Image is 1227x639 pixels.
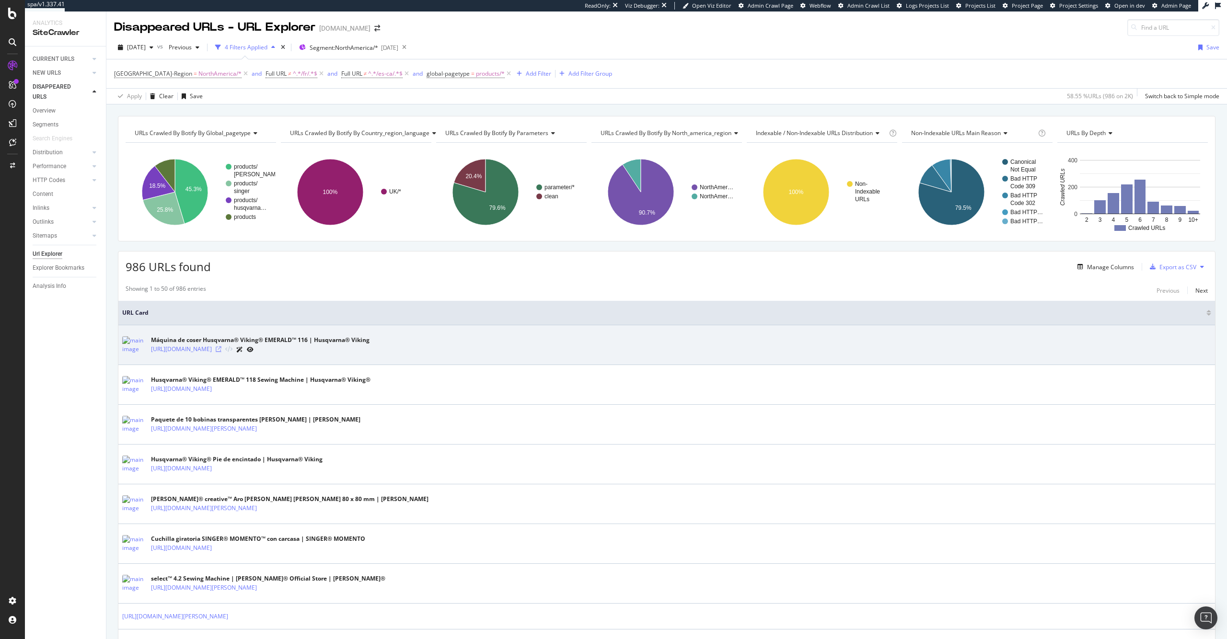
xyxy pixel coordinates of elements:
span: URLs Crawled By Botify By parameters [445,129,548,137]
a: Analysis Info [33,281,99,291]
span: ^.*/es-ca/.*$ [368,67,403,80]
text: 90.7% [639,209,655,216]
div: Cuchilla giratoria SINGER® MOMENTO™ con carcasa | SINGER® MOMENTO [151,535,365,543]
div: Clear [159,92,174,100]
button: Save [178,89,203,104]
div: Viz Debugger: [625,2,660,10]
a: [URL][DOMAIN_NAME] [151,344,212,354]
div: Apply [127,92,142,100]
div: DISAPPEARED URLS [33,82,81,102]
a: Project Settings [1050,2,1098,10]
div: A chart. [1057,150,1208,234]
text: 20.4% [465,173,482,180]
div: NEW URLS [33,68,61,78]
button: Clear [146,89,174,104]
text: Code 302 [1010,200,1035,206]
text: 25.8% [157,206,173,213]
text: clean [544,193,558,200]
a: Logs Projects List [897,2,949,10]
a: [URL][DOMAIN_NAME][PERSON_NAME] [151,424,257,434]
a: Admin Page [1152,2,1191,10]
div: and [327,69,337,78]
a: Visit Online Page [216,346,221,352]
a: HTTP Codes [33,175,90,185]
a: URL Inspection [247,344,254,354]
text: products [234,214,256,220]
a: AI Url Details [236,344,243,354]
button: Switch back to Simple mode [1141,89,1219,104]
span: ≠ [364,69,367,78]
div: Sitemaps [33,231,57,241]
span: Logs Projects List [906,2,949,9]
div: Segments [33,120,58,130]
text: 100% [323,189,337,195]
span: Admin Crawl List [847,2,890,9]
a: Webflow [800,2,831,10]
span: products/* [476,67,505,80]
span: ≠ [288,69,291,78]
span: Segment: NorthAmerica/* [310,44,378,52]
div: Manage Columns [1087,263,1134,271]
div: Save [190,92,203,100]
text: Bad HTTP [1010,192,1037,199]
text: 0 [1074,211,1077,217]
div: A chart. [747,150,896,234]
text: Crawled URLs [1128,225,1165,231]
text: [PERSON_NAME] [234,171,281,178]
a: Overview [33,106,99,116]
a: Search Engines [33,134,82,144]
text: Bad HTTP [1010,175,1037,182]
button: Previous [165,40,203,55]
div: [DOMAIN_NAME] [319,23,370,33]
h4: URLs Crawled By Botify By country_region_language [288,126,444,141]
h4: URLs by Depth [1065,126,1199,141]
div: A chart. [281,150,430,234]
text: NorthAmer… [700,184,733,191]
span: URLs Crawled By Botify By country_region_language [290,129,429,137]
div: Distribution [33,148,63,158]
h4: Indexable / Non-Indexable URLs Distribution [754,126,887,141]
a: [URL][DOMAIN_NAME][PERSON_NAME] [151,503,257,513]
div: select™ 4.2 Sewing Machine | [PERSON_NAME]® Official Store | [PERSON_NAME]® [151,574,385,583]
button: Previous [1157,285,1180,296]
a: Performance [33,161,90,171]
a: CURRENT URLS [33,54,90,64]
button: View HTML Source [225,346,232,353]
div: Analysis Info [33,281,66,291]
span: 2025 Sep. 22nd [127,43,146,51]
span: vs [157,42,165,50]
div: HTTP Codes [33,175,65,185]
text: 200 [1068,184,1077,191]
img: main image [122,535,146,552]
div: Url Explorer [33,249,62,259]
span: global-pagetype [427,69,470,78]
text: Bad HTTP… [1010,218,1043,225]
button: Segment:NorthAmerica/*[DATE] [295,40,398,55]
div: SiteCrawler [33,27,98,38]
button: [DATE] [114,40,157,55]
a: [URL][DOMAIN_NAME][PERSON_NAME] [122,612,228,621]
a: [URL][DOMAIN_NAME][PERSON_NAME] [151,583,257,593]
svg: A chart. [436,150,586,234]
text: 100% [788,189,803,195]
a: Admin Crawl List [838,2,890,10]
text: 9 [1178,217,1181,223]
span: Non-Indexable URLs Main Reason [911,129,1001,137]
a: [URL][DOMAIN_NAME] [151,464,212,473]
div: Disappeared URLs - URL Explorer [114,19,315,35]
button: Apply [114,89,142,104]
div: Performance [33,161,66,171]
button: Add Filter Group [556,68,612,80]
a: Sitemaps [33,231,90,241]
span: Project Page [1012,2,1043,9]
span: Open Viz Editor [692,2,731,9]
a: Open in dev [1105,2,1145,10]
span: 986 URLs found [126,259,211,274]
div: Open Intercom Messenger [1194,606,1217,629]
text: products/ [234,163,258,170]
div: Save [1206,43,1219,51]
a: Content [33,189,99,199]
div: Add Filter Group [568,69,612,78]
span: NorthAmerica/* [198,67,242,80]
text: 10+ [1188,217,1198,223]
